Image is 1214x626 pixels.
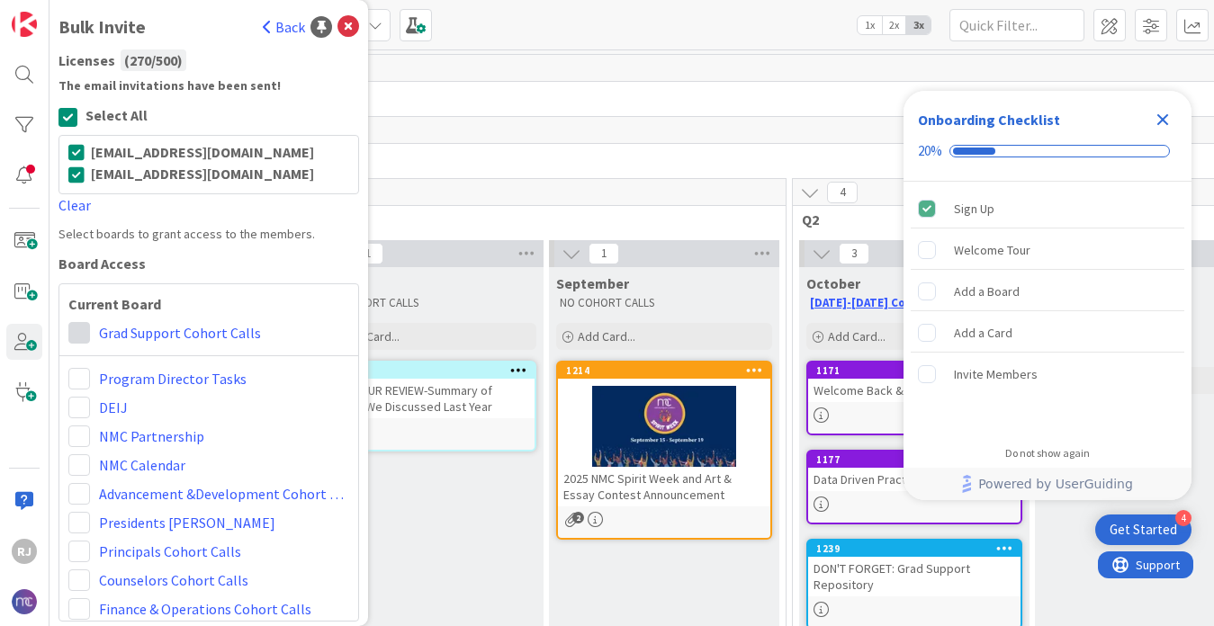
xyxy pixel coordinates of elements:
span: October [806,274,860,292]
div: 1177 [816,453,1021,466]
span: 2 [572,512,584,523]
div: Close Checklist [1148,105,1177,134]
div: Footer [904,468,1192,500]
div: Data Driven Practices? [808,468,1021,491]
div: Add a Board is incomplete. [911,272,1184,311]
div: 1239 [816,542,1021,555]
p: NO COHORT CALLS [324,296,533,310]
span: [EMAIL_ADDRESS][DOMAIN_NAME] [91,165,314,183]
a: [DATE]-[DATE] Cohort Call Schedule [810,295,1010,310]
div: Get Started [1110,521,1177,539]
a: 1160FOR YOUR REVIEW-Summary of Topics We Discussed Last Year [320,361,536,452]
a: DEIJ [99,397,128,418]
a: Advancement &Development Cohort Calls [99,483,349,505]
b: The email invitations have been sent! [58,76,359,95]
div: Invite Members [954,363,1038,385]
span: Q1 [80,210,763,228]
div: Welcome Back & Key Updates [808,379,1021,402]
div: 2025 NMC Spirit Week and Art & Essay Contest Announcement [558,467,770,506]
span: 3x [906,16,931,34]
div: 1171 [816,364,1021,377]
div: Checklist Container [904,91,1192,500]
p: NO COHORT CALLS [560,296,769,310]
button: Select All [58,107,148,128]
div: Add a Card is incomplete. [911,313,1184,353]
span: 1 [589,243,619,264]
a: 12142025 NMC Spirit Week and Art & Essay Contest Announcement [556,361,772,540]
div: 1214 [558,362,770,379]
span: Add Card... [578,328,635,344]
a: Grad Support Cohort Calls [99,322,261,344]
a: Finance & Operations Cohort Calls [99,598,311,620]
div: 1160FOR YOUR REVIEW-Summary of Topics We Discussed Last Year [322,362,535,418]
div: FOR YOUR REVIEW-Summary of Topics We Discussed Last Year [322,379,535,418]
a: NMC Calendar [99,454,185,476]
div: Invite Members is incomplete. [911,354,1184,394]
div: 1214 [566,364,770,377]
div: Checklist progress: 20% [918,143,1177,159]
button: [EMAIL_ADDRESS][DOMAIN_NAME] [68,166,349,184]
span: Powered by UserGuiding [978,473,1133,495]
input: Quick Filter... [949,9,1084,41]
div: Board Access [58,253,359,274]
div: 4 [1175,510,1192,526]
a: 1177Data Driven Practices? [806,450,1022,524]
span: 1x [858,16,882,34]
div: Welcome Tour is incomplete. [911,230,1184,270]
span: Select All [85,106,148,124]
a: Counselors Cohort Calls [99,569,248,591]
div: DON'T FORGET: Grad Support Repository [808,557,1021,596]
div: Bulk Invite [58,13,146,40]
div: Welcome Tour [954,239,1030,261]
a: Powered by UserGuiding [913,468,1183,500]
div: Onboarding Checklist [918,109,1060,130]
div: 1160 [322,362,535,379]
div: 20% [918,143,942,159]
div: 1171Welcome Back & Key Updates [808,362,1021,402]
span: 4 [827,182,858,203]
b: Current Board [68,293,349,315]
div: ( 270 / 500 ) [121,49,186,71]
div: Checklist items [904,182,1192,434]
div: Sign Up [954,198,994,219]
span: Support [38,3,82,24]
img: Visit kanbanzone.com [12,12,37,37]
a: Clear [58,196,91,214]
div: 1177 [808,452,1021,468]
span: [EMAIL_ADDRESS][DOMAIN_NAME] [91,143,314,161]
div: Do not show again [1005,446,1090,461]
a: NMC Partnership [99,425,204,447]
span: Licenses [58,49,115,71]
div: Sign Up is complete. [911,189,1184,228]
span: 3 [839,243,869,264]
div: 12142025 NMC Spirit Week and Art & Essay Contest Announcement [558,362,770,506]
a: Back [263,16,305,38]
div: 1171 [808,362,1021,379]
a: Presidents [PERSON_NAME] [99,512,275,533]
div: 1239 [808,541,1021,557]
span: Add Card... [828,328,886,344]
a: Program Director Tasks [99,368,247,389]
div: Add a Card [954,322,1012,344]
div: 1239DON'T FORGET: Grad Support Repository [808,541,1021,596]
div: 1160 [330,364,535,377]
span: Add Card... [342,328,400,344]
span: 1 [353,243,383,264]
img: avatar [12,589,37,614]
div: Open Get Started checklist, remaining modules: 4 [1095,514,1192,545]
button: [EMAIL_ADDRESS][DOMAIN_NAME] [68,145,349,163]
span: 2x [882,16,906,34]
div: 1177Data Driven Practices? [808,452,1021,491]
span: September [556,274,629,292]
a: 1171Welcome Back & Key Updates [806,361,1022,435]
a: Principals Cohort Calls [99,541,241,562]
div: Add a Board [954,281,1020,302]
div: RJ [12,539,37,564]
div: Select boards to grant access to the members. [58,225,359,244]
